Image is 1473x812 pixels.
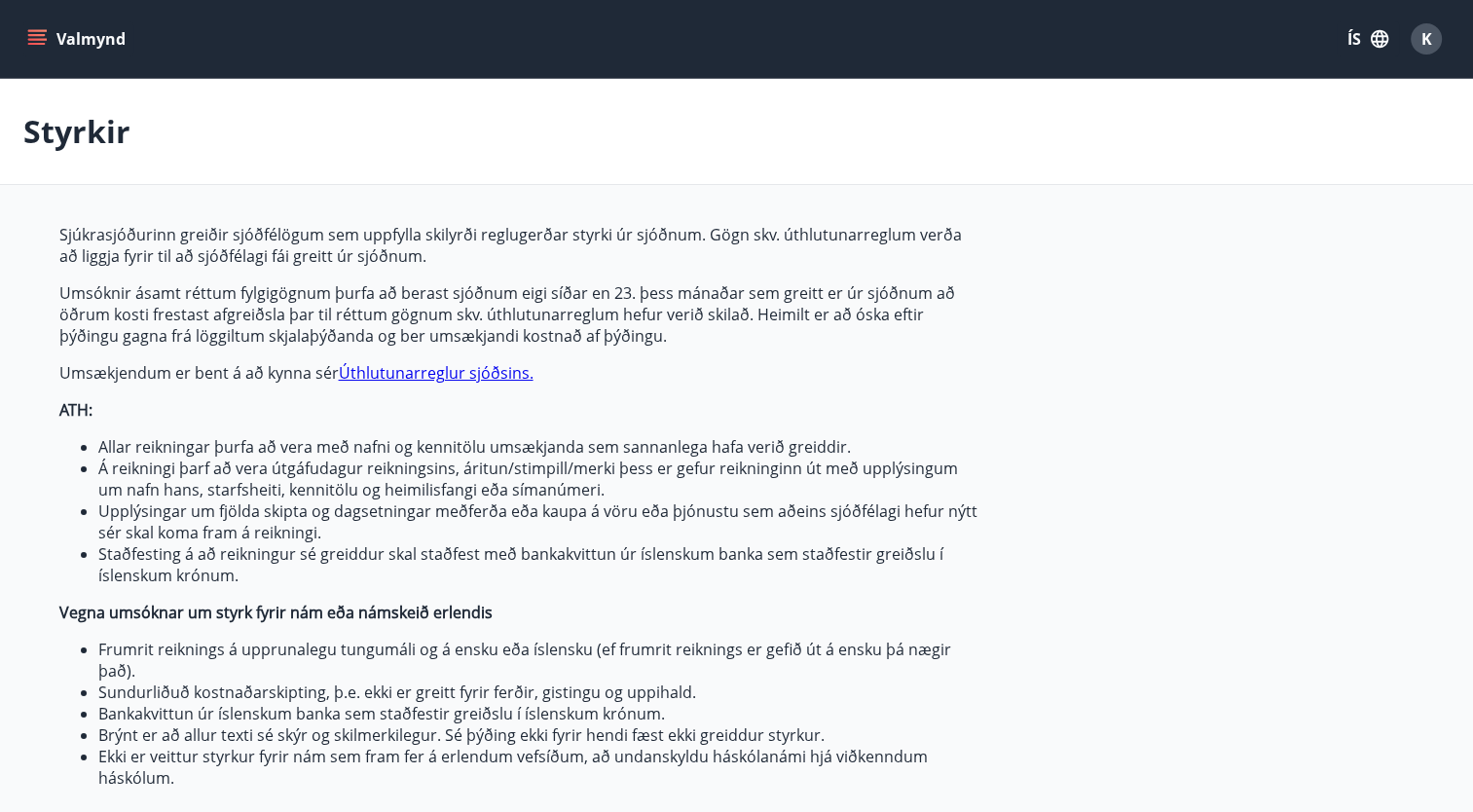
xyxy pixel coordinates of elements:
li: Upplýsingar um fjölda skipta og dagsetningar meðferða eða kaupa á vöru eða þjónustu sem aðeins sj... [98,500,978,543]
strong: ATH: [59,399,92,421]
li: Frumrit reiknings á upprunalegu tungumáli og á ensku eða íslensku (ef frumrit reiknings er gefið ... [98,639,978,682]
strong: Vegna umsóknar um styrk fyrir nám eða námskeið erlendis [59,602,493,623]
button: K [1403,16,1450,62]
li: Brýnt er að allur texti sé skýr og skilmerkilegur. Sé þýðing ekki fyrir hendi fæst ekki greiddur ... [98,724,978,746]
li: Staðfesting á að reikningur sé greiddur skal staðfest með bankakvittun úr íslenskum banka sem sta... [98,543,978,586]
li: Sundurliðuð kostnaðarskipting, þ.e. ekki er greitt fyrir ferðir, gistingu og uppihald. [98,682,978,703]
p: Umsækjendum er bent á að kynna sér [59,362,978,384]
li: Ekki er veittur styrkur fyrir nám sem fram fer á erlendum vefsíðum, að undanskyldu háskólanámi hj... [98,746,978,789]
li: Bankakvittun úr íslenskum banka sem staðfestir greiðslu í íslenskum krónum. [98,703,978,724]
span: K [1421,28,1432,50]
button: menu [23,21,133,56]
p: Sjúkrasjóðurinn greiðir sjóðfélögum sem uppfylla skilyrði reglugerðar styrki úr sjóðnum. Gögn skv... [59,224,978,267]
button: ÍS [1337,21,1399,56]
p: Styrkir [23,110,130,153]
p: Umsóknir ásamt réttum fylgigögnum þurfa að berast sjóðnum eigi síðar en 23. þess mánaðar sem grei... [59,282,978,347]
li: Allar reikningar þurfa að vera með nafni og kennitölu umsækjanda sem sannanlega hafa verið greiddir. [98,436,978,458]
a: Úthlutunarreglur sjóðsins. [339,362,534,384]
li: Á reikningi þarf að vera útgáfudagur reikningsins, áritun/stimpill/merki þess er gefur reikningin... [98,458,978,500]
